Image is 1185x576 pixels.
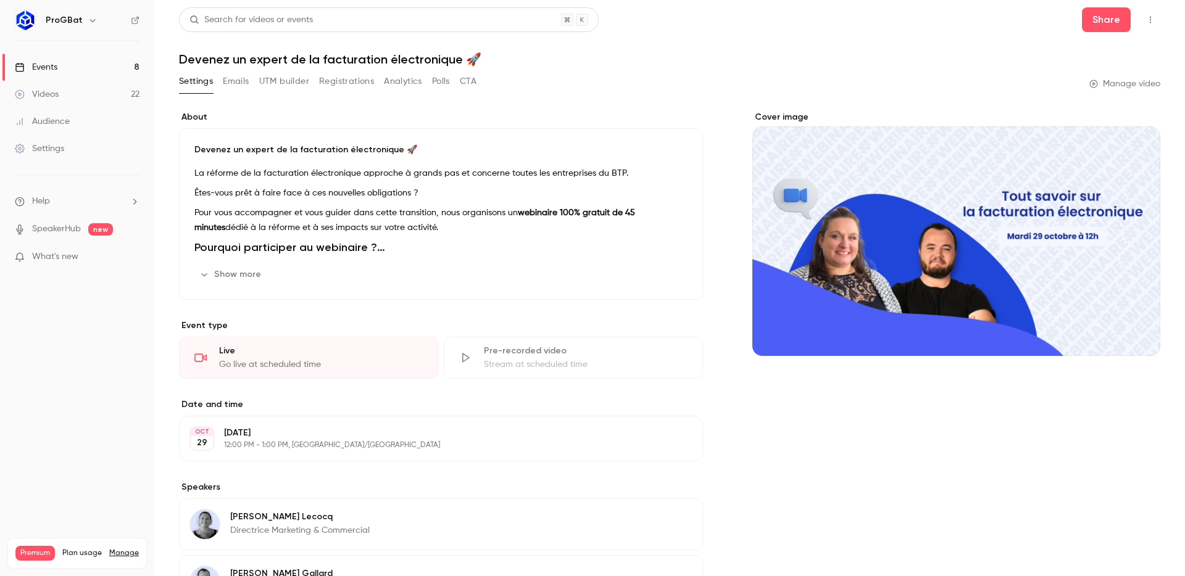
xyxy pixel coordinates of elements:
iframe: Noticeable Trigger [125,252,139,263]
li: help-dropdown-opener [15,195,139,208]
div: Go live at scheduled time [219,358,423,371]
div: Pre-recorded video [484,345,688,357]
p: Directrice Marketing & Commercial [230,524,370,537]
h1: Devenez un expert de la facturation électronique 🚀 [179,52,1160,67]
p: La réforme de la facturation électronique approche à grands pas et concerne toutes les entreprise... [194,166,688,181]
button: Emails [223,72,249,91]
div: Events [15,61,57,73]
img: ProGBat [15,10,35,30]
label: About [179,111,703,123]
button: Share [1082,7,1131,32]
p: Pour vous accompagner et vous guider dans cette transition, nous organisons un dédié à la réforme... [194,205,688,235]
div: LiveGo live at scheduled time [179,337,439,379]
p: 29 [197,437,207,449]
section: Cover image [752,111,1160,356]
a: Manage [109,548,139,558]
div: Search for videos or events [189,14,313,27]
button: UTM builder [259,72,309,91]
div: Settings [15,142,64,155]
a: SpeakerHub [32,223,81,236]
label: Speakers [179,481,703,493]
button: Analytics [384,72,422,91]
p: Êtes-vous prêt à faire face à ces nouvelles obligations ? [194,186,688,200]
p: [DATE] [224,427,638,439]
span: new [88,223,113,236]
label: Cover image [752,111,1160,123]
label: Date and time [179,398,703,411]
img: Elodie Lecocq [190,509,220,539]
div: Videos [15,88,59,101]
p: 12:00 PM - 1:00 PM, [GEOGRAPHIC_DATA]/[GEOGRAPHIC_DATA] [224,440,638,450]
a: Manage video [1089,78,1160,90]
button: Registrations [319,72,374,91]
div: Elodie Lecocq[PERSON_NAME] LecocqDirectrice Marketing & Commercial [179,498,703,550]
button: Show more [194,265,268,284]
div: Live [219,345,423,357]
button: CTA [460,72,476,91]
button: Polls [432,72,450,91]
div: Stream at scheduled time [484,358,688,371]
h1: Pourquoi participer au webinaire ? [194,240,688,255]
div: Audience [15,115,70,128]
span: Plan usage [62,548,102,558]
div: OCT [191,427,213,436]
p: Event type [179,319,703,332]
p: [PERSON_NAME] Lecocq [230,511,370,523]
p: Devenez un expert de la facturation électronique 🚀 [194,144,688,156]
span: Help [32,195,50,208]
button: Settings [179,72,213,91]
div: Pre-recorded videoStream at scheduled time [444,337,704,379]
span: Premium [15,546,55,561]
span: What's new [32,250,78,263]
h6: ProGBat [46,14,83,27]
